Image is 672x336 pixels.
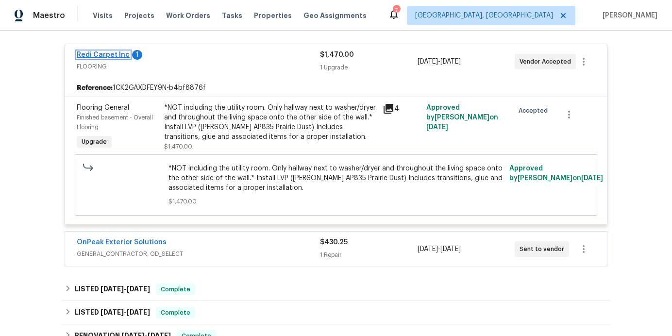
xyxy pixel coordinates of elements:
div: 4 [383,103,420,115]
div: 1CK2GAXDFEY9N-b4bf8876f [65,79,607,97]
span: [GEOGRAPHIC_DATA], [GEOGRAPHIC_DATA] [415,11,553,20]
span: Projects [124,11,154,20]
div: 7 [393,6,400,16]
span: FLOORING [77,62,320,71]
span: [DATE] [127,309,150,316]
span: Vendor Accepted [520,57,575,67]
span: [DATE] [426,124,448,131]
span: Visits [93,11,113,20]
span: Tasks [222,12,242,19]
span: [DATE] [418,246,438,252]
span: GENERAL_CONTRACTOR, OD_SELECT [77,249,320,259]
span: - [418,244,461,254]
div: LISTED [DATE]-[DATE]Complete [62,301,610,324]
div: *NOT including the utility room. Only hallway next to washer/dryer and throughout the living spac... [164,103,377,142]
span: [DATE] [418,58,438,65]
a: OnPeak Exterior Solutions [77,239,167,246]
span: - [101,286,150,292]
span: Approved by [PERSON_NAME] on [509,165,603,182]
span: $430.25 [320,239,348,246]
b: Reference: [77,83,113,93]
span: Sent to vendor [520,244,568,254]
span: Maestro [33,11,65,20]
span: Complete [157,285,194,294]
span: [DATE] [440,246,461,252]
span: Geo Assignments [303,11,367,20]
span: $1,470.00 [168,197,504,206]
div: 1 Upgrade [320,63,417,72]
h6: LISTED [75,307,150,319]
span: Flooring General [77,104,129,111]
span: Complete [157,308,194,318]
span: - [418,57,461,67]
span: - [101,309,150,316]
span: Properties [254,11,292,20]
a: Redi Carpet Inc [77,51,130,58]
span: $1,470.00 [164,144,192,150]
h6: LISTED [75,284,150,295]
span: [DATE] [127,286,150,292]
div: LISTED [DATE]-[DATE]Complete [62,278,610,301]
span: Accepted [519,106,552,116]
span: [DATE] [101,286,124,292]
span: [PERSON_NAME] [599,11,657,20]
span: Finished basement - Overall Flooring [77,115,153,130]
span: *NOT including the utility room. Only hallway next to washer/dryer and throughout the living spac... [168,164,504,193]
span: [DATE] [440,58,461,65]
div: 1 [132,50,142,60]
div: 1 Repair [320,250,417,260]
span: Work Orders [166,11,210,20]
span: $1,470.00 [320,51,354,58]
span: Upgrade [78,137,111,147]
span: Approved by [PERSON_NAME] on [426,104,498,131]
span: [DATE] [581,175,603,182]
span: [DATE] [101,309,124,316]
